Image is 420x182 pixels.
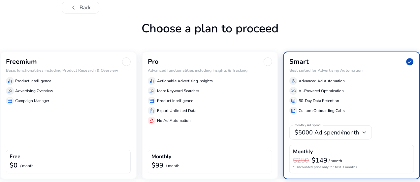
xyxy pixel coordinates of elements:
[291,98,296,103] span: database
[157,78,213,84] p: Actionable Advertising Insights
[166,164,179,168] p: / month
[148,68,273,73] h6: Advanced functionalities including Insights & Tracking
[149,118,154,123] span: gavel
[6,68,131,73] h6: Basic functionalities including Product Research & Overview
[149,98,154,103] span: storefront
[7,78,13,84] span: equalizer
[149,108,154,113] span: ios_share
[293,149,313,155] h4: Monthly
[293,157,309,164] h3: $250
[157,98,193,104] p: Product Intelligence
[15,98,49,104] p: Campaign Manager
[299,98,339,104] p: 60-Day Data Retention
[289,58,309,66] h3: Smart
[151,154,171,160] h4: Monthly
[291,108,296,113] span: summarize
[299,88,344,94] p: AI-Powered Optimization
[157,118,191,124] p: No Ad Automation
[148,58,159,66] h3: Pro
[149,88,154,93] span: manage_search
[70,4,78,12] span: chevron_left
[10,161,17,170] b: $0
[295,123,321,128] mat-label: Monthly Ad Spend
[299,78,345,84] p: Advanced Ad Automation
[291,78,296,84] span: gavel
[15,78,51,84] p: Product Intelligence
[289,68,414,73] h6: Best suited for Advertising Automation
[10,154,20,160] h4: Free
[6,58,37,66] h3: Freemium
[405,57,414,66] span: check_circle
[157,108,196,114] p: Export Unlimited Data
[157,88,200,94] p: More Keyword Searches
[151,161,163,170] b: $99
[295,128,359,136] span: $5000 Ad spend/month
[15,88,53,94] p: Advertising Overview
[311,156,327,165] b: $149
[7,88,13,93] span: manage_search
[7,98,13,103] span: storefront
[293,165,410,170] p: * Discounted price only for first 3 months
[20,164,34,168] p: / month
[62,2,99,14] button: chevron_leftBack
[299,108,345,114] p: Custom Onboarding Calls
[291,88,296,93] span: all_inclusive
[329,159,342,163] p: / month
[149,78,154,84] span: equalizer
